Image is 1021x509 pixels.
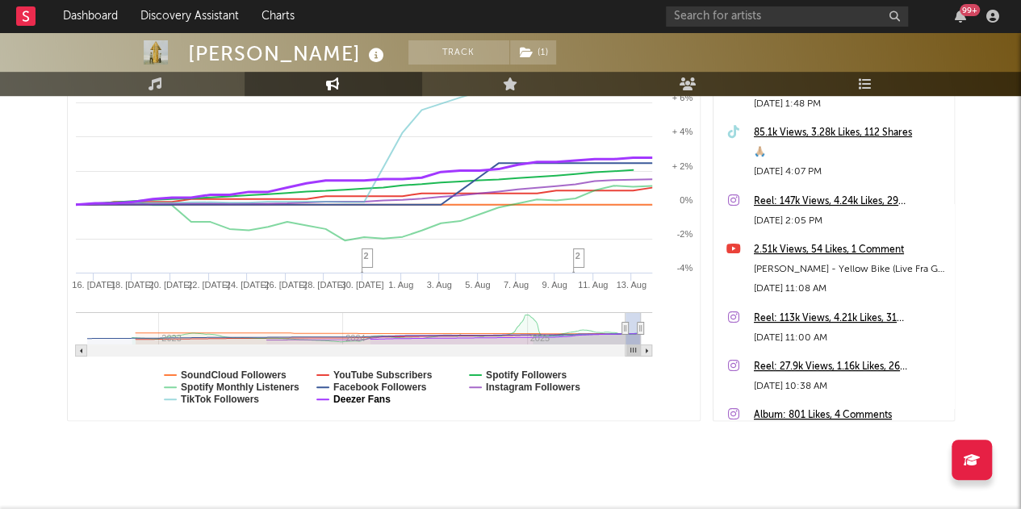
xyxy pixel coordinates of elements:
text: 7. Aug [503,280,528,290]
text: 13. Aug [616,280,646,290]
a: 85.1k Views, 3.28k Likes, 112 Shares [754,123,946,143]
text: Facebook Followers [333,382,426,393]
text: Deezer Fans [333,394,390,405]
span: 2 [575,251,580,261]
input: Search for artists [666,6,908,27]
div: 🙏🏼 [754,143,946,162]
div: [PERSON_NAME] - Yellow Bike (Live Fra Go' Morgen [GEOGRAPHIC_DATA] 2025) [754,260,946,279]
text: + 2% [672,161,693,171]
button: 99+ [955,10,966,23]
text: Spotify Followers [485,369,566,381]
div: [PERSON_NAME] [188,40,388,67]
span: 2 [364,251,369,261]
text: TikTok Followers [181,394,259,405]
text: 18. [DATE] [110,280,153,290]
text: Instagram Followers [485,382,580,393]
text: SoundCloud Followers [181,369,287,381]
button: (1) [510,40,556,65]
text: + 4% [672,127,693,136]
a: Reel: 27.9k Views, 1.16k Likes, 26 Comments [754,357,946,377]
text: 20. [DATE] [149,280,191,290]
div: [DATE] 4:07 PM [754,162,946,181]
text: 30. [DATE] [341,280,383,290]
text: 11. Aug [577,280,607,290]
a: Reel: 113k Views, 4.21k Likes, 31 Comments [754,309,946,328]
text: 22. [DATE] [187,280,230,290]
a: 2.51k Views, 54 Likes, 1 Comment [754,240,946,260]
text: YouTube Subscribers [333,369,432,381]
div: [DATE] 11:08 AM [754,279,946,298]
text: 1. Aug [388,280,413,290]
div: [DATE] 1:48 PM [754,94,946,114]
a: Album: 801 Likes, 4 Comments [754,406,946,425]
span: ( 1 ) [509,40,557,65]
text: 16. [DATE] [72,280,115,290]
text: -4% [676,263,693,273]
text: 9. Aug [542,280,567,290]
div: [DATE] 10:38 AM [754,377,946,396]
div: [DATE] 2:05 PM [754,211,946,231]
div: 99 + [960,4,980,16]
text: 26. [DATE] [264,280,307,290]
text: 5. Aug [465,280,490,290]
a: Reel: 147k Views, 4.24k Likes, 29 Comments [754,192,946,211]
text: 24. [DATE] [225,280,268,290]
text: -2% [676,229,693,239]
text: Spotify Monthly Listeners [181,382,299,393]
div: [DATE] 11:00 AM [754,328,946,348]
text: 28. [DATE] [302,280,345,290]
text: + 6% [672,93,693,102]
button: Track [408,40,509,65]
text: 0% [680,195,693,205]
text: 3. Aug [426,280,451,290]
